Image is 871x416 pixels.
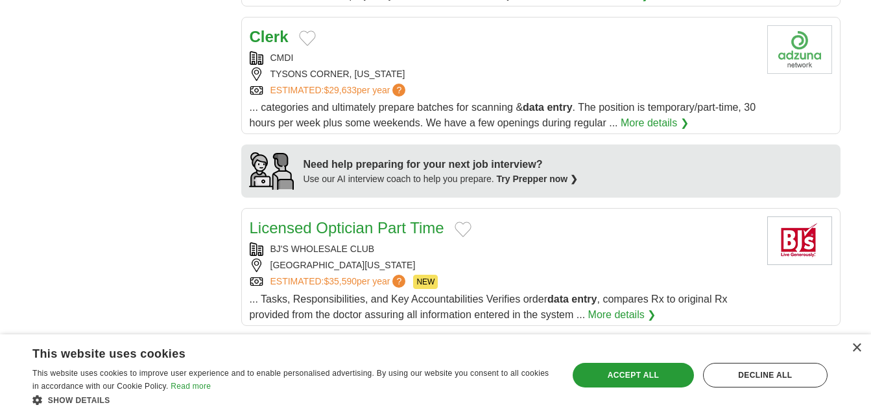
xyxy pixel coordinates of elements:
a: More details ❯ [621,115,689,131]
a: More details ❯ [588,307,656,323]
div: CMDI [250,51,757,65]
strong: entry [547,102,572,113]
span: Show details [48,396,110,405]
img: Company logo [767,25,832,74]
a: ESTIMATED:$35,590per year? [270,275,409,289]
div: Close [852,343,861,353]
div: [GEOGRAPHIC_DATA][US_STATE] [250,259,757,272]
a: Read more, opens a new window [171,382,211,391]
button: Add to favorite jobs [455,222,471,237]
span: This website uses cookies to improve user experience and to enable personalised advertising. By u... [32,369,549,391]
span: NEW [413,275,438,289]
div: Use our AI interview coach to help you prepare. [304,172,579,186]
span: $29,633 [324,85,357,95]
img: BJ's Wholesale Club, Inc. logo [767,216,832,265]
span: ... categories and ultimately prepare batches for scanning & . The position is temporary/part-tim... [250,102,756,128]
button: Add to favorite jobs [299,30,316,46]
a: Try Prepper now ❯ [497,174,579,184]
a: ESTIMATED:$29,633per year? [270,84,409,97]
a: BJ'S WHOLESALE CLUB [270,244,375,254]
strong: data [523,102,544,113]
span: ? [392,84,405,97]
strong: entry [571,294,597,305]
div: Accept all [573,363,694,387]
span: ... Tasks, Responsibilities, and Key Accountabilities Verifies order , compares Rx to original Rx... [250,294,728,320]
div: TYSONS CORNER, [US_STATE] [250,67,757,81]
div: Need help preparing for your next job interview? [304,157,579,172]
div: This website uses cookies [32,342,519,362]
a: Clerk [250,28,289,45]
span: $35,590 [324,276,357,286]
div: Decline all [703,363,828,387]
div: Show details [32,393,552,406]
span: ? [392,275,405,288]
strong: data [547,294,569,305]
a: Licensed Optician Part Time [250,219,444,237]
